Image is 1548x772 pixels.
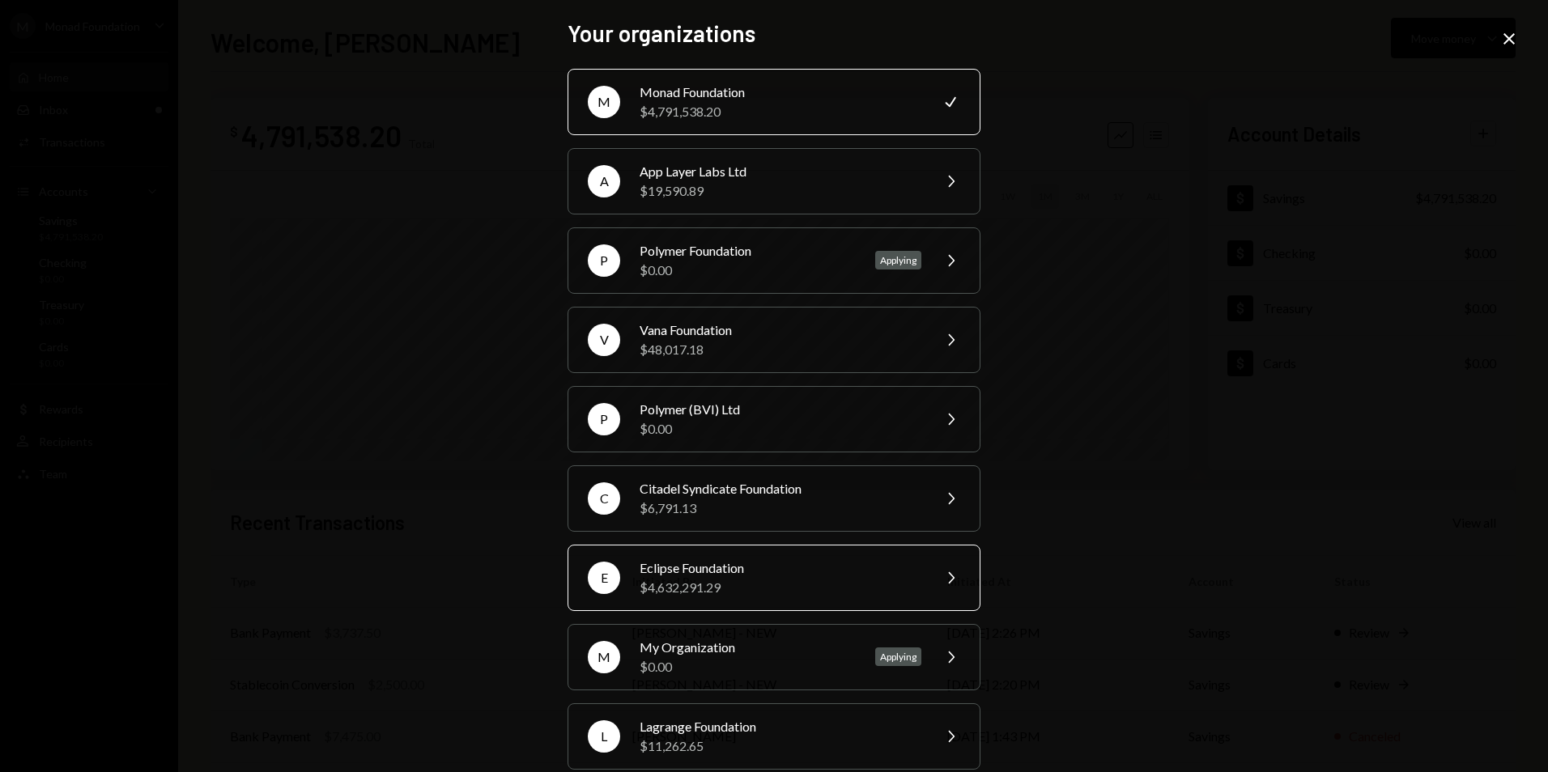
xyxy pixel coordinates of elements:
div: $11,262.65 [640,736,921,756]
div: Applying [875,251,921,269]
div: Citadel Syndicate Foundation [640,479,921,498]
div: Applying [875,647,921,666]
div: C [588,482,620,515]
div: A [588,165,620,197]
button: MMy Organization$0.00Applying [568,624,980,690]
div: $48,017.18 [640,340,921,359]
div: My Organization [640,638,856,657]
div: M [588,641,620,673]
button: AApp Layer Labs Ltd$19,590.89 [568,148,980,214]
div: Vana Foundation [640,320,921,340]
button: EEclipse Foundation$4,632,291.29 [568,545,980,611]
button: PPolymer Foundation$0.00Applying [568,227,980,294]
div: Eclipse Foundation [640,558,921,578]
div: $19,590.89 [640,181,921,201]
div: P [588,403,620,435]
button: VVana Foundation$48,017.18 [568,307,980,373]
div: P [588,244,620,277]
div: E [588,562,620,594]
h2: Your organizations [568,18,980,49]
div: L [588,720,620,753]
div: Polymer (BVI) Ltd [640,400,921,419]
button: PPolymer (BVI) Ltd$0.00 [568,386,980,452]
button: MMonad Foundation$4,791,538.20 [568,69,980,135]
div: $4,791,538.20 [640,102,921,121]
div: $0.00 [640,419,921,439]
div: V [588,324,620,356]
div: $6,791.13 [640,498,921,518]
div: Monad Foundation [640,83,921,102]
div: $4,632,291.29 [640,578,921,597]
div: Polymer Foundation [640,241,856,261]
div: M [588,86,620,118]
div: $0.00 [640,261,856,280]
div: $0.00 [640,657,856,677]
div: App Layer Labs Ltd [640,162,921,181]
button: CCitadel Syndicate Foundation$6,791.13 [568,465,980,532]
button: LLagrange Foundation$11,262.65 [568,703,980,770]
div: Lagrange Foundation [640,717,921,736]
